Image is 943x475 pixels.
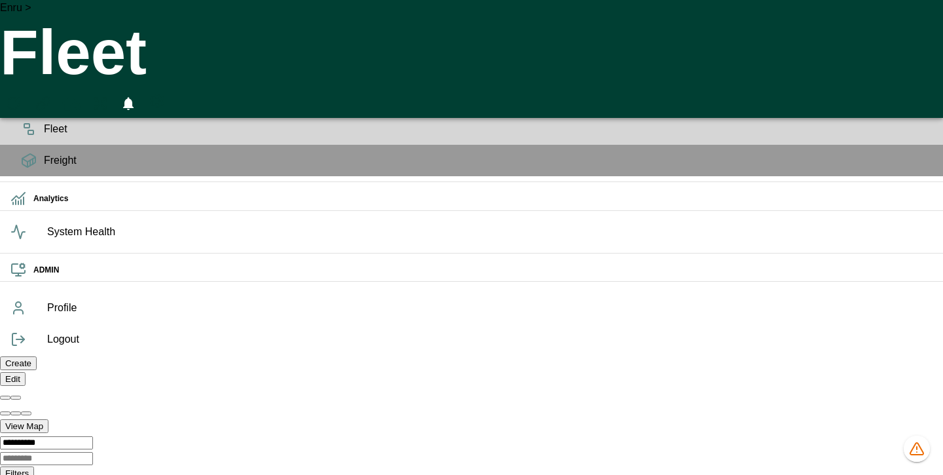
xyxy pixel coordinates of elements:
[60,89,84,118] button: HomeTime Editor
[31,89,55,118] button: Manual Assignment
[149,93,165,109] svg: Preferences
[21,411,31,415] button: Zoom to fit
[5,421,43,431] label: View Map
[10,396,21,400] button: Collapse all
[904,436,930,462] button: 1157 data issues
[10,411,21,415] button: Zoom out
[33,193,933,205] h6: Analytics
[47,224,933,240] span: System Health
[33,264,933,276] h6: ADMIN
[89,89,111,118] button: Fullscreen
[5,374,20,384] label: Edit
[44,121,933,137] span: Fleet
[145,89,169,113] button: Preferences
[5,358,31,368] label: Create
[47,332,933,347] span: Logout
[44,153,933,168] span: Freight
[47,300,933,316] span: Profile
